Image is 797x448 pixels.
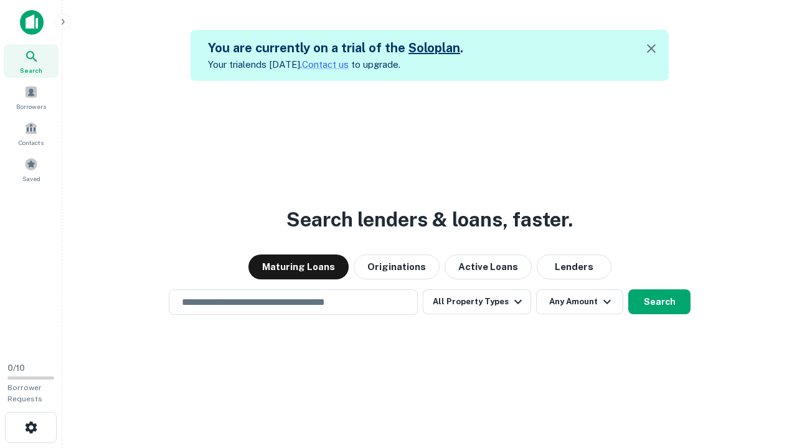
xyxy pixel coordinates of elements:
[286,205,573,235] h3: Search lenders & loans, faster.
[735,348,797,408] iframe: Chat Widget
[19,138,44,147] span: Contacts
[208,57,463,72] p: Your trial ends [DATE]. to upgrade.
[537,254,611,279] button: Lenders
[423,289,531,314] button: All Property Types
[20,65,42,75] span: Search
[7,363,25,373] span: 0 / 10
[4,44,59,78] a: Search
[354,254,440,279] button: Originations
[4,116,59,150] a: Contacts
[7,383,42,403] span: Borrower Requests
[4,80,59,114] a: Borrowers
[445,254,532,279] button: Active Loans
[628,289,691,314] button: Search
[22,174,40,184] span: Saved
[408,40,460,55] a: Soloplan
[20,10,44,35] img: capitalize-icon.png
[4,152,59,186] a: Saved
[16,101,46,111] span: Borrowers
[536,289,623,314] button: Any Amount
[248,254,349,279] button: Maturing Loans
[208,39,463,57] h5: You are currently on a trial of the .
[302,59,349,70] a: Contact us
